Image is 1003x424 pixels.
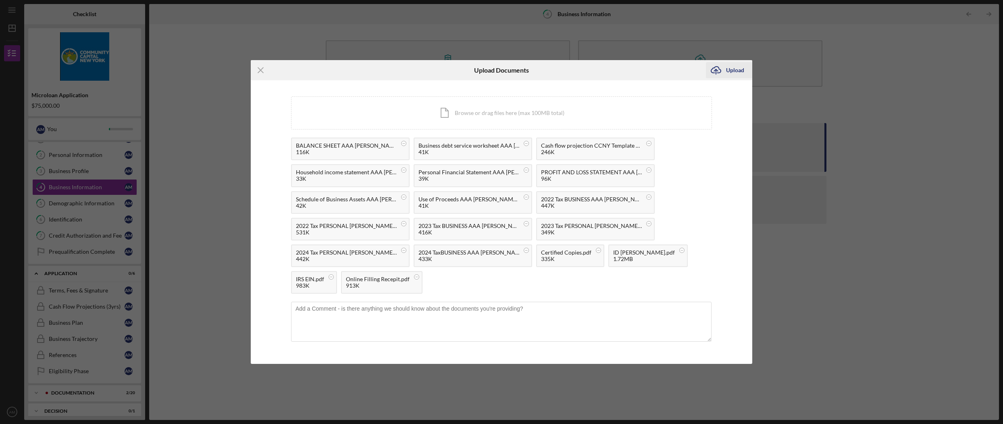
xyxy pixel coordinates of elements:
div: 335K [541,256,591,262]
div: 41K [418,203,519,209]
button: Upload [706,62,752,78]
div: 39K [418,175,519,182]
div: Use of Proceeds AAA [PERSON_NAME] INC.xlsx [418,196,519,203]
div: 913K [346,282,410,289]
div: Online Filling Recepit.pdf [346,276,410,282]
div: 41K [418,149,519,155]
div: Household income statement AAA [PERSON_NAME] INC.xlsx [296,169,397,175]
div: 349K [541,229,642,236]
div: 2023 Tax BUSINESS AAA [PERSON_NAME] INC.pdf [418,223,519,229]
div: 96K [541,175,642,182]
div: 531K [296,229,397,236]
div: 116K [296,149,397,155]
div: 433K [418,256,519,262]
div: 2022 Tax BUSINESS AAA [PERSON_NAME] INC.pdf [541,196,642,203]
div: Business debt service worksheet AAA [PERSON_NAME] INC.xlsx [418,142,519,149]
div: 2023 Tax PERSONAL [PERSON_NAME].pdf [541,223,642,229]
div: Cash flow projection CCNY Template AAA [PERSON_NAME] INC.xlsx [541,142,642,149]
div: 33K [296,175,397,182]
div: BALANCE SHEET AAA [PERSON_NAME] INC.pdf [296,142,397,149]
div: 442K [296,256,397,262]
h6: Upload Documents [474,67,529,74]
div: ID [PERSON_NAME].pdf [613,249,675,256]
div: 983K [296,282,324,289]
div: Certified Copies.pdf [541,249,591,256]
div: Upload [726,62,744,78]
div: 246K [541,149,642,155]
div: IRS EIN.pdf [296,276,324,282]
div: 42K [296,203,397,209]
div: Personal Financial Statement AAA [PERSON_NAME] INC.xlsx [418,169,519,175]
div: 1.72MB [613,256,675,262]
div: 2024 TaxBUSINESS AAA [PERSON_NAME] INC.pdf [418,249,519,256]
div: PROFIT AND LOSS STATEMENT AAA [PERSON_NAME] INC.pdf [541,169,642,175]
div: 447K [541,203,642,209]
div: 416K [418,229,519,236]
div: 2022 Tax PERSONAL [PERSON_NAME].pdf [296,223,397,229]
div: 2024 Tax PERSONAL [PERSON_NAME].pdf [296,249,397,256]
div: Schedule of Business Assets AAA [PERSON_NAME] INC.xlsx [296,196,397,203]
